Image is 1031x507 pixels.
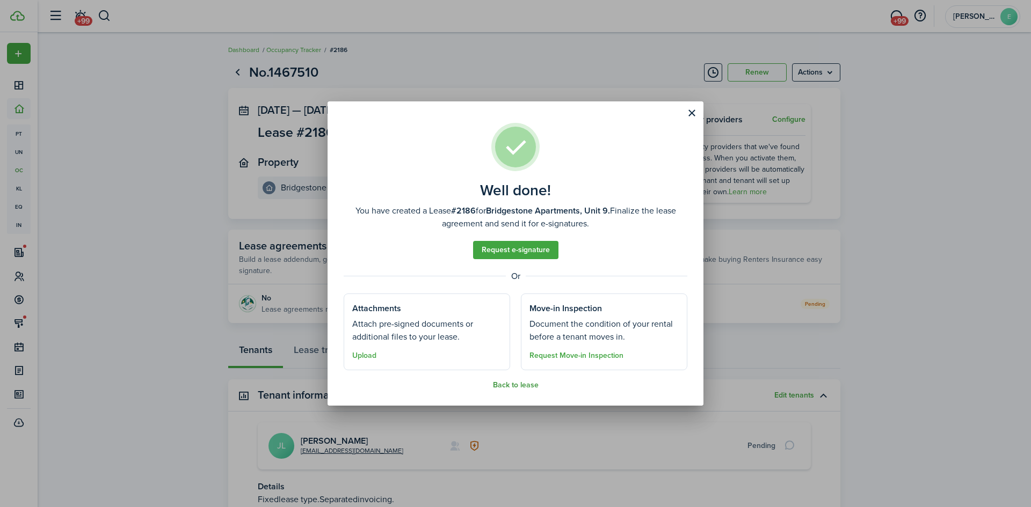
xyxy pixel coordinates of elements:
[683,104,701,122] button: Close modal
[486,204,610,217] b: Bridgestone Apartments, Unit 9.
[344,204,687,230] well-done-description: You have created a Lease for Finalize the lease agreement and send it for e-signatures.
[529,302,602,315] well-done-section-title: Move-in Inspection
[344,270,687,283] well-done-separator: Or
[451,204,476,217] b: #2186
[352,318,502,343] well-done-section-description: Attach pre-signed documents or additional files to your lease.
[529,318,679,343] well-done-section-description: Document the condition of your rental before a tenant moves in.
[473,241,558,259] a: Request e-signature
[529,351,623,360] button: Request Move-in Inspection
[352,302,401,315] well-done-section-title: Attachments
[493,381,539,390] button: Back to lease
[480,182,551,199] well-done-title: Well done!
[352,351,376,360] button: Upload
